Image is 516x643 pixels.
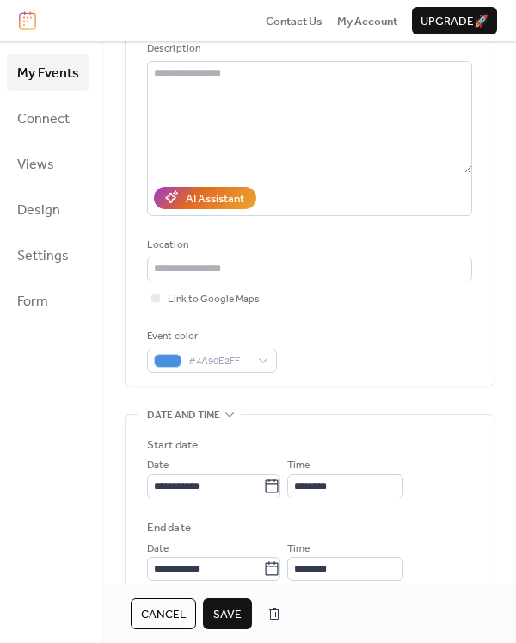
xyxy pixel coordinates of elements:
[412,7,497,34] button: Upgrade🚀
[7,54,89,91] a: My Events
[17,197,60,224] span: Design
[141,606,186,623] span: Cancel
[17,288,48,315] span: Form
[421,13,488,30] span: Upgrade 🚀
[154,187,256,209] button: AI Assistant
[213,606,242,623] span: Save
[17,151,54,178] span: Views
[147,40,469,58] div: Description
[147,237,469,254] div: Location
[287,457,310,474] span: Time
[147,436,198,454] div: Start date
[266,12,322,29] a: Contact Us
[147,457,169,474] span: Date
[147,328,273,345] div: Event color
[7,100,89,137] a: Connect
[266,13,322,30] span: Contact Us
[147,519,191,536] div: End date
[7,191,89,228] a: Design
[168,291,260,308] span: Link to Google Maps
[147,407,220,424] span: Date and time
[337,12,397,29] a: My Account
[186,190,244,207] div: AI Assistant
[7,237,89,274] a: Settings
[203,598,252,629] button: Save
[337,13,397,30] span: My Account
[131,598,196,629] button: Cancel
[17,243,69,269] span: Settings
[17,106,70,133] span: Connect
[287,541,310,558] span: Time
[7,282,89,319] a: Form
[188,353,249,370] span: #4A90E2FF
[17,60,79,87] span: My Events
[7,145,89,182] a: Views
[147,541,169,558] span: Date
[19,11,36,30] img: logo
